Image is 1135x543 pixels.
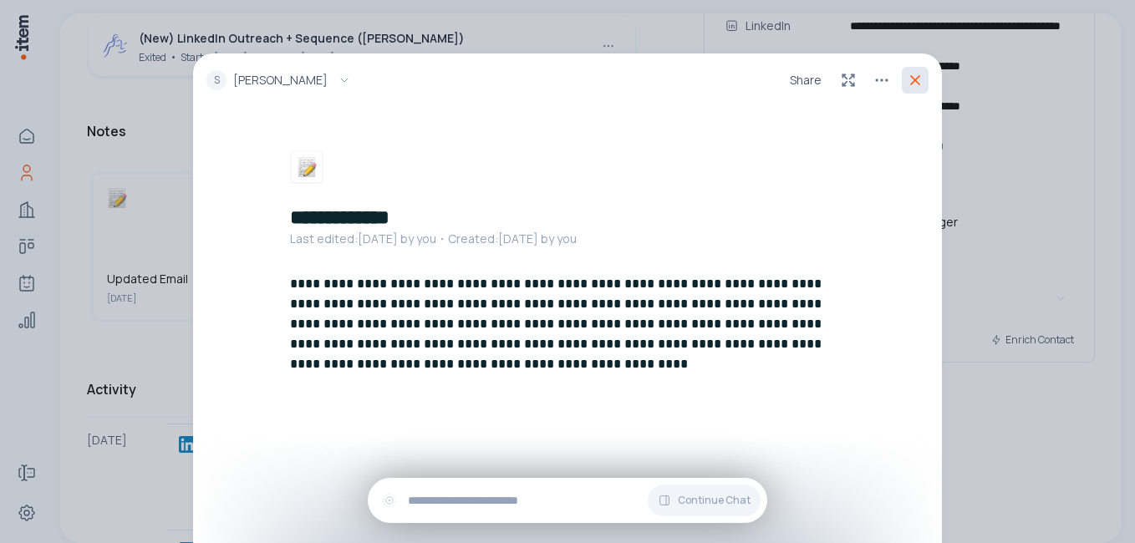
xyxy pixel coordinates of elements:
button: Continue Chat [648,485,761,516]
div: Continue Chat [368,478,767,523]
div: Select emoji [290,150,323,184]
img: memo [297,157,317,177]
span: Continue Chat [678,494,751,507]
p: Last edited: [DATE] by you ・Created: [DATE] by you [290,231,852,247]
